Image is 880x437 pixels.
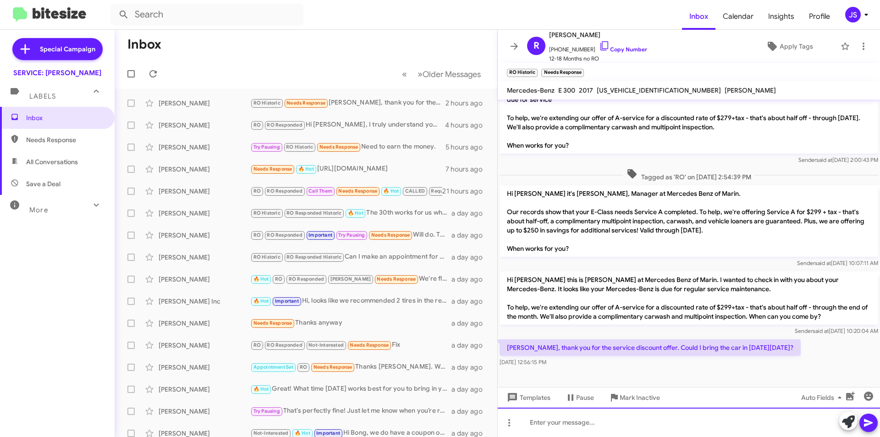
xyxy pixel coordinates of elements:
button: Pause [558,389,601,406]
p: Hi [PERSON_NAME], this is [PERSON_NAME], Manager at Mercedes Benz of Marin. Just a gentle reminde... [500,82,878,154]
div: 5 hours ago [445,143,490,152]
span: 🔥 Hot [253,298,269,304]
span: Pause [576,389,594,406]
div: [PERSON_NAME] [159,407,250,416]
span: Needs Response [371,232,410,238]
span: Needs Response [253,320,292,326]
span: 12-18 Months no RO [549,54,647,63]
div: Need to earn the money. [250,142,445,152]
span: Not-Interested [253,430,289,436]
span: Inbox [26,113,104,122]
span: Auto Fields [801,389,845,406]
div: Thanks anyway [250,318,451,328]
div: a day ago [451,253,490,262]
span: [PERSON_NAME] [549,29,647,40]
a: Calendar [715,3,761,30]
span: [PERSON_NAME] [725,86,776,94]
div: a day ago [451,319,490,328]
span: RO Historic [253,210,280,216]
span: Needs Response [286,100,325,106]
span: Sender [DATE] 10:07:11 AM [797,260,878,266]
div: [PERSON_NAME] [159,275,250,284]
span: RO Historic [253,100,280,106]
button: Templates [498,389,558,406]
span: » [418,68,423,80]
button: Previous [396,65,412,83]
span: RO [253,188,261,194]
div: JS [845,7,861,22]
span: RO Historic [253,254,280,260]
span: Sender [DATE] 10:20:04 AM [795,327,878,334]
div: [PERSON_NAME] [159,209,250,218]
span: Inbox [682,3,715,30]
div: [PERSON_NAME] [159,385,250,394]
div: a day ago [451,297,490,306]
span: [PERSON_NAME] [330,276,371,282]
span: Apply Tags [780,38,813,55]
span: RO [300,364,307,370]
span: Important [275,298,299,304]
div: Thanks [PERSON_NAME]. We appreciate the tire repair. However the tires were fairly new from you a... [250,362,451,372]
span: Call Them [308,188,332,194]
span: RO [253,342,261,348]
span: [DATE] 12:56:15 PM [500,359,546,365]
div: [PERSON_NAME] [159,363,250,372]
span: said at [816,156,832,163]
span: 🔥 Hot [383,188,399,194]
div: a day ago [451,363,490,372]
span: Needs Response [350,342,389,348]
div: [PERSON_NAME] [159,121,250,130]
span: Requested Advisor Assist [431,188,491,194]
span: E 300 [558,86,575,94]
span: RO Responded [289,276,324,282]
span: Important [308,232,332,238]
span: RO Historic [286,144,313,150]
span: Special Campaign [40,44,95,54]
span: Mark Inactive [620,389,660,406]
input: Search [111,4,303,26]
span: Appointment Set [253,364,294,370]
span: 🔥 Hot [295,430,310,436]
span: RO Responded Historic [286,210,341,216]
div: [PERSON_NAME] [159,143,250,152]
span: RO Responded [267,232,302,238]
div: The 30th works for us what time? [250,208,451,218]
div: a day ago [451,275,490,284]
span: Try Pausing [253,144,280,150]
div: [PERSON_NAME] please call me back [PHONE_NUMBER] thank you [250,186,442,196]
span: Profile [802,3,837,30]
div: [PERSON_NAME] [159,253,250,262]
button: Mark Inactive [601,389,667,406]
span: « [402,68,407,80]
span: Not-Interested [308,342,344,348]
div: 4 hours ago [445,121,490,130]
span: [PHONE_NUMBER] [549,40,647,54]
button: Next [412,65,486,83]
span: Tagged as 'RO' on [DATE] 2:54:39 PM [623,168,755,182]
a: Special Campaign [12,38,103,60]
span: Templates [505,389,550,406]
div: 2 hours ago [445,99,490,108]
span: Try Pausing [338,232,365,238]
span: [US_VEHICLE_IDENTIFICATION_NUMBER] [597,86,721,94]
div: [PERSON_NAME] [159,99,250,108]
span: Needs Response [253,166,292,172]
span: RO [253,122,261,128]
span: Sender [DATE] 2:00:43 PM [798,156,878,163]
p: Hi [PERSON_NAME] this is [PERSON_NAME] at Mercedes Benz of Marin. I wanted to check in with you a... [500,271,878,325]
span: Needs Response [26,135,104,144]
span: 🔥 Hot [298,166,314,172]
span: RO [275,276,282,282]
div: a day ago [451,341,490,350]
nav: Page navigation example [397,65,486,83]
span: RO Responded Historic [286,254,341,260]
div: [PERSON_NAME], thank you for the service discount offer. Could I bring the car in [DATE][DATE]? [250,98,445,108]
span: Older Messages [423,69,481,79]
span: RO Responded [267,188,302,194]
span: Important [316,430,340,436]
button: Auto Fields [794,389,852,406]
span: Labels [29,92,56,100]
span: RO Responded [267,122,302,128]
span: CALLED [405,188,425,194]
div: Fix [250,340,451,350]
